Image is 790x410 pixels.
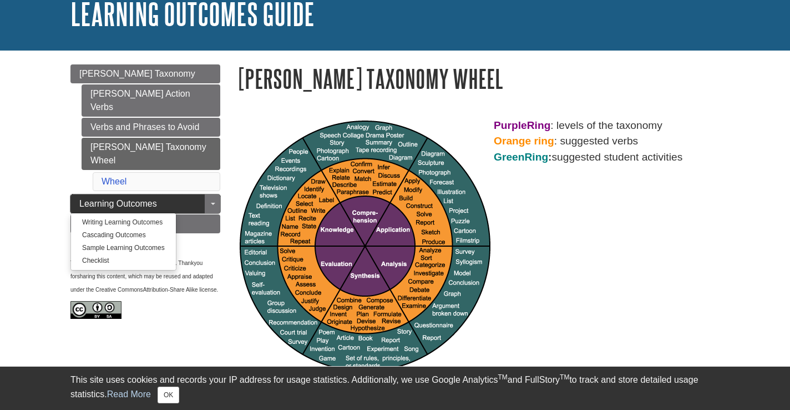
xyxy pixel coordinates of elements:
a: Cascading Outcomes [71,229,176,242]
strong: Ring [527,119,551,131]
a: Writing Learning Outcomes [71,216,176,229]
strong: : [494,151,552,163]
a: Sample Learning Outcomes [71,242,176,254]
div: Guide Page Menu [70,64,220,336]
span: Attribution-Share Alike license [143,287,217,293]
span: Ring [524,151,548,163]
a: Read More [107,389,151,399]
h1: [PERSON_NAME] Taxonomy Wheel [237,64,720,93]
a: [PERSON_NAME] Taxonomy Wheel [82,138,220,170]
button: Close [158,387,179,403]
span: sharing this content, which may be reused and adapted under the Creative Commons . [70,273,218,293]
span: you for [70,260,204,279]
a: Wheel [102,177,126,186]
p: : levels of the taxonomy : suggested verbs suggested student activities [237,118,720,166]
span: Learning Outcomes [79,199,157,208]
a: [PERSON_NAME] Action Verbs [82,84,220,117]
strong: Orange ring [494,135,554,147]
a: Verbs and Phrases to Avoid [82,118,220,137]
strong: Purple [494,119,527,131]
div: This site uses cookies and records your IP address for usage statistics. Additionally, we use Goo... [70,373,720,403]
a: Learning Outcomes [70,194,220,213]
a: Checklist [71,254,176,267]
span: [PERSON_NAME] Taxonomy [79,69,195,78]
sup: TM [498,373,507,381]
a: [PERSON_NAME] Taxonomy [70,64,220,83]
span: Green [494,151,524,163]
sup: TM [560,373,569,381]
